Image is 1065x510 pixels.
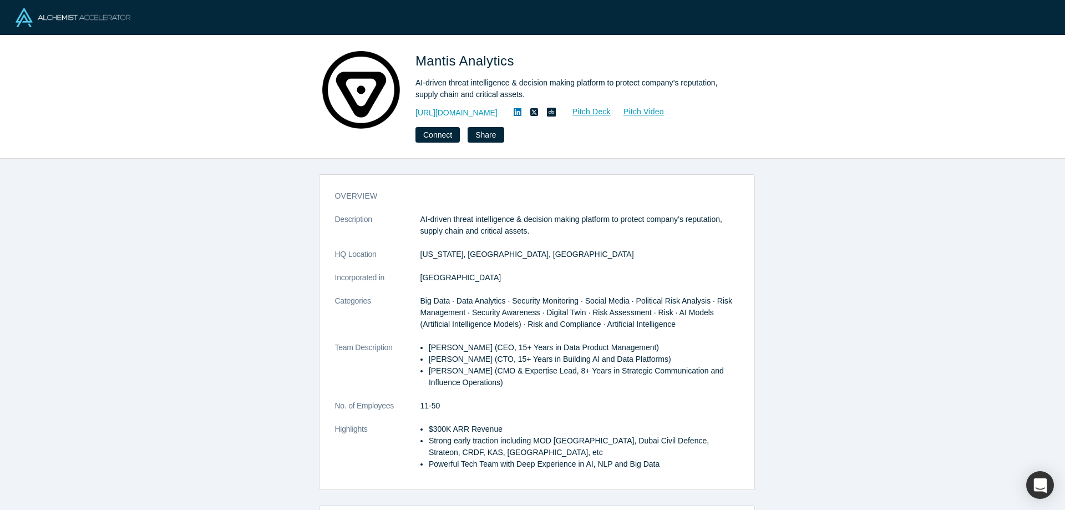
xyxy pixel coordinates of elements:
li: Powerful Tech Team with Deep Experience in AI, NLP and Big Data [429,458,739,470]
p: AI-driven threat intelligence & decision making platform to protect company’s reputation, supply ... [420,214,739,237]
a: [URL][DOMAIN_NAME] [415,107,498,119]
li: $300K ARR Revenue [429,423,739,435]
dt: Incorporated in [335,272,420,295]
li: [PERSON_NAME] (CMO & Expertise Lead, 8+ Years in Strategic Communication and Influence Operations) [429,365,739,388]
dd: [US_STATE], [GEOGRAPHIC_DATA], [GEOGRAPHIC_DATA] [420,249,739,260]
dt: HQ Location [335,249,420,272]
button: Share [468,127,504,143]
dt: Description [335,214,420,249]
a: Pitch Video [611,105,665,118]
img: Alchemist Logo [16,8,130,27]
dd: 11-50 [420,400,739,412]
span: Mantis Analytics [415,53,518,68]
dt: Categories [335,295,420,342]
a: Pitch Deck [560,105,611,118]
dt: No. of Employees [335,400,420,423]
dd: [GEOGRAPHIC_DATA] [420,272,739,284]
dt: Team Description [335,342,420,400]
img: Mantis Analytics's Logo [322,51,400,129]
button: Connect [415,127,460,143]
li: [PERSON_NAME] (CTO, 15+ Years in Building AI and Data Platforms) [429,354,739,365]
h3: overview [335,190,723,202]
li: Strong early traction including MOD [GEOGRAPHIC_DATA], Dubai Civil Defence, Strateon, CRDF, KAS, ... [429,435,739,458]
li: [PERSON_NAME] (CEO, 15+ Years in Data Product Management) [429,342,739,354]
div: AI-driven threat intelligence & decision making platform to protect company’s reputation, supply ... [415,77,726,100]
span: Big Data · Data Analytics · Security Monitoring · Social Media · Political Risk Analysis · Risk M... [420,296,733,329]
dt: Highlights [335,423,420,482]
